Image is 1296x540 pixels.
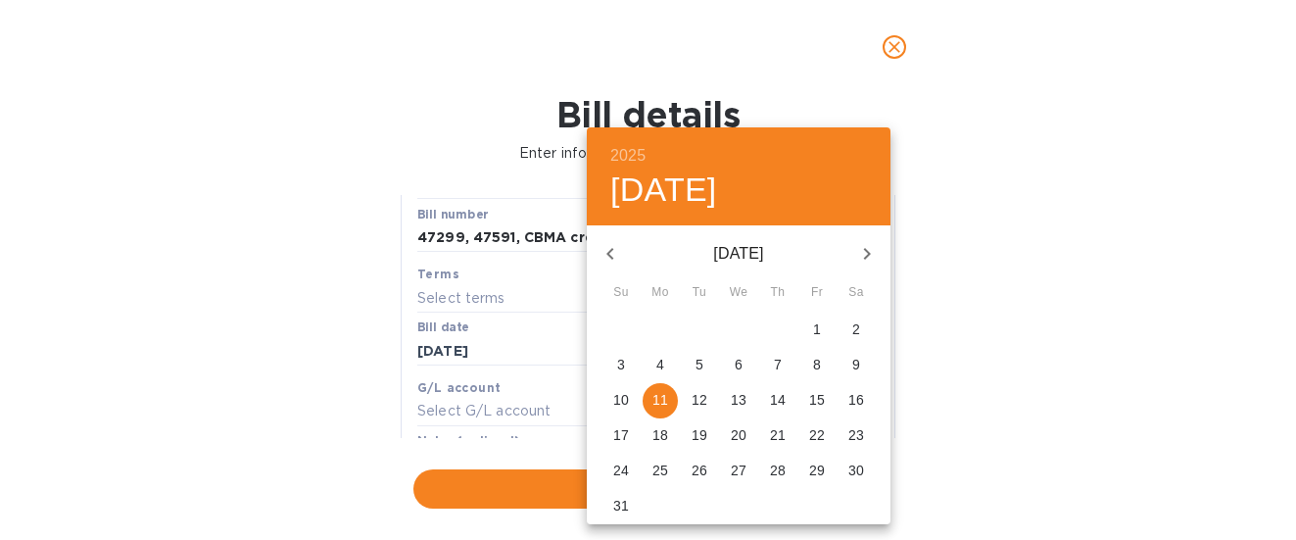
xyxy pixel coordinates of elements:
button: 8 [799,348,835,383]
p: 17 [613,425,629,445]
p: 21 [770,425,786,445]
button: 26 [682,454,717,489]
p: 8 [813,355,821,374]
p: [DATE] [634,242,843,266]
p: 31 [613,496,629,515]
p: 26 [692,461,707,480]
p: 2 [852,319,860,339]
p: 4 [656,355,664,374]
p: 30 [848,461,864,480]
button: 13 [721,383,756,418]
span: Fr [799,283,835,303]
button: 29 [799,454,835,489]
button: 23 [839,418,874,454]
p: 1 [813,319,821,339]
button: 28 [760,454,795,489]
button: 7 [760,348,795,383]
span: Sa [839,283,874,303]
p: 13 [731,390,746,410]
button: 20 [721,418,756,454]
button: 21 [760,418,795,454]
span: Tu [682,283,717,303]
p: 19 [692,425,707,445]
button: 15 [799,383,835,418]
button: 25 [643,454,678,489]
p: 10 [613,390,629,410]
button: 6 [721,348,756,383]
button: 31 [603,489,639,524]
button: 2 [839,313,874,348]
button: 30 [839,454,874,489]
span: We [721,283,756,303]
span: Th [760,283,795,303]
button: 4 [643,348,678,383]
button: 9 [839,348,874,383]
p: 7 [774,355,782,374]
button: 11 [643,383,678,418]
button: 5 [682,348,717,383]
p: 24 [613,461,629,480]
button: 27 [721,454,756,489]
p: 6 [735,355,743,374]
button: [DATE] [610,170,717,211]
button: 2025 [610,142,646,170]
p: 3 [617,355,625,374]
p: 16 [848,390,864,410]
p: 20 [731,425,746,445]
button: 19 [682,418,717,454]
button: 3 [603,348,639,383]
span: Mo [643,283,678,303]
p: 22 [809,425,825,445]
p: 14 [770,390,786,410]
button: 1 [799,313,835,348]
p: 12 [692,390,707,410]
span: Su [603,283,639,303]
button: 18 [643,418,678,454]
p: 29 [809,461,825,480]
button: 22 [799,418,835,454]
p: 25 [652,461,668,480]
button: 16 [839,383,874,418]
p: 28 [770,461,786,480]
button: 17 [603,418,639,454]
p: 15 [809,390,825,410]
button: 10 [603,383,639,418]
button: 24 [603,454,639,489]
p: 11 [652,390,668,410]
p: 9 [852,355,860,374]
p: 23 [848,425,864,445]
button: 12 [682,383,717,418]
button: 14 [760,383,795,418]
p: 5 [696,355,703,374]
p: 18 [652,425,668,445]
p: 27 [731,461,746,480]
